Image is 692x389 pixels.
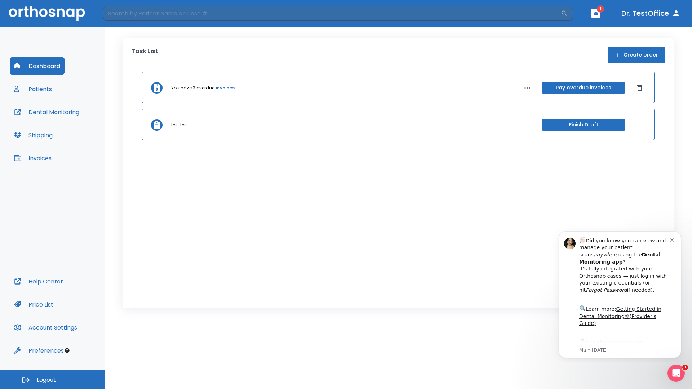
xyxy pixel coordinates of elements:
[103,6,561,21] input: Search by Patient Name or Case #
[608,47,665,63] button: Create order
[10,80,56,98] button: Patients
[10,342,68,359] button: Preferences
[10,57,65,75] button: Dashboard
[64,347,70,354] div: Tooltip anchor
[31,113,122,150] div: Download the app: | ​ Let us know if you need help getting started!
[667,365,685,382] iframe: Intercom live chat
[10,149,56,167] button: Invoices
[542,82,625,94] button: Pay overdue invoices
[9,6,85,21] img: Orthosnap
[31,122,122,129] p: Message from Ma, sent 8w ago
[618,7,683,20] button: Dr. TestOffice
[171,85,214,91] p: You have 3 overdue
[548,225,692,362] iframe: Intercom notifications message
[634,82,646,94] button: Dismiss
[122,11,128,17] button: Dismiss notification
[131,47,158,63] p: Task List
[31,115,96,128] a: App Store
[10,273,67,290] button: Help Center
[542,119,625,131] button: Finish Draft
[682,365,688,370] span: 1
[10,296,58,313] button: Price List
[597,5,604,13] span: 1
[10,319,81,336] button: Account Settings
[10,103,84,121] button: Dental Monitoring
[10,126,57,144] button: Shipping
[171,122,188,128] p: test test
[216,85,235,91] a: invoices
[37,376,56,384] span: Logout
